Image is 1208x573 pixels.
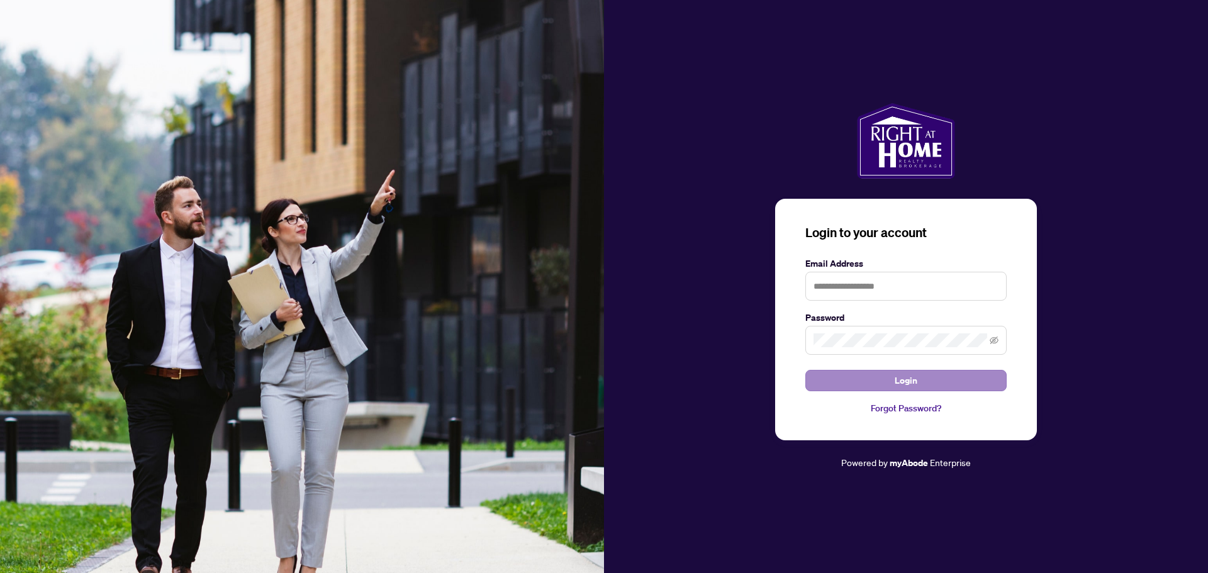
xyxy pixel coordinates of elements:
[895,370,917,391] span: Login
[841,457,888,468] span: Powered by
[857,103,954,179] img: ma-logo
[805,401,1007,415] a: Forgot Password?
[805,257,1007,270] label: Email Address
[990,336,998,345] span: eye-invisible
[805,311,1007,325] label: Password
[805,370,1007,391] button: Login
[805,224,1007,242] h3: Login to your account
[930,457,971,468] span: Enterprise
[890,456,928,470] a: myAbode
